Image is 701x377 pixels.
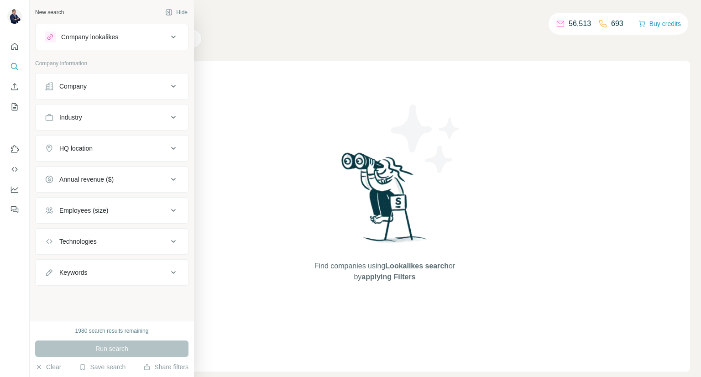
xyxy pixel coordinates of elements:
[7,79,22,95] button: Enrich CSV
[35,59,188,68] p: Company information
[59,113,82,122] div: Industry
[59,268,87,277] div: Keywords
[361,273,415,281] span: applying Filters
[36,26,188,48] button: Company lookalikes
[35,8,64,16] div: New search
[385,262,449,270] span: Lookalikes search
[7,99,22,115] button: My lists
[7,201,22,218] button: Feedback
[36,199,188,221] button: Employees (size)
[7,58,22,75] button: Search
[638,17,681,30] button: Buy credits
[36,230,188,252] button: Technologies
[59,82,87,91] div: Company
[59,144,93,153] div: HQ location
[143,362,188,372] button: Share filters
[79,11,690,24] h4: Search
[59,206,108,215] div: Employees (size)
[385,98,467,180] img: Surfe Illustration - Stars
[79,362,126,372] button: Save search
[611,18,623,29] p: 693
[59,237,97,246] div: Technologies
[36,262,188,283] button: Keywords
[7,38,22,55] button: Quick start
[36,168,188,190] button: Annual revenue ($)
[36,137,188,159] button: HQ location
[312,261,458,283] span: Find companies using or by
[36,106,188,128] button: Industry
[7,161,22,178] button: Use Surfe API
[569,18,591,29] p: 56,513
[59,175,114,184] div: Annual revenue ($)
[7,9,22,24] img: Avatar
[75,327,149,335] div: 1980 search results remaining
[36,75,188,97] button: Company
[7,181,22,198] button: Dashboard
[7,141,22,157] button: Use Surfe on LinkedIn
[337,150,432,252] img: Surfe Illustration - Woman searching with binoculars
[159,5,194,19] button: Hide
[61,32,118,42] div: Company lookalikes
[35,362,61,372] button: Clear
